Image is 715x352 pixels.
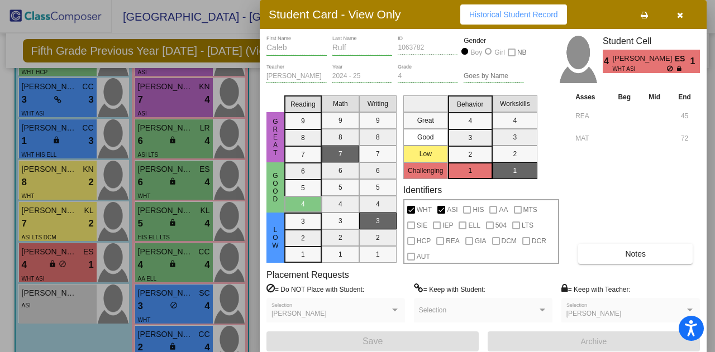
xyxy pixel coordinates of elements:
button: Notes [578,244,693,264]
span: Great [270,118,280,157]
label: Identifiers [403,185,442,195]
input: assessment [575,130,606,147]
span: HCP [417,234,431,248]
div: Boy [470,47,483,57]
th: Beg [609,91,640,103]
span: SIE [417,219,427,232]
input: year [332,73,393,80]
span: LTS [522,219,533,232]
div: Girl [494,47,505,57]
input: grade [398,73,458,80]
label: = Keep with Student: [414,283,485,295]
span: WHT [417,203,432,216]
span: Historical Student Record [469,10,558,19]
input: teacher [266,73,327,80]
span: 4 [603,55,612,68]
span: NB [517,46,527,59]
span: WHT ASI [612,65,666,73]
span: REA [446,234,460,248]
span: Good [270,172,280,203]
span: Archive [581,337,607,346]
input: goes by name [464,73,524,80]
label: = Do NOT Place with Student: [266,283,364,295]
span: DCM [502,234,517,248]
span: MTS [523,203,537,216]
span: ELL [468,219,480,232]
span: 1 [690,55,700,68]
mat-label: Gender [464,36,524,46]
input: Enter ID [398,44,458,52]
label: = Keep with Teacher: [561,283,631,295]
span: DCR [532,234,546,248]
span: GIA [475,234,487,248]
span: [PERSON_NAME] [612,53,674,65]
span: Notes [625,249,646,258]
span: [PERSON_NAME] [271,310,327,317]
label: Placement Requests [266,269,349,280]
th: Mid [640,91,669,103]
span: AUT [417,250,430,263]
span: Low [270,226,280,249]
span: 504 [495,219,507,232]
span: Save [363,336,383,346]
th: Asses [573,91,609,103]
span: ES [675,53,690,65]
button: Archive [488,331,700,351]
span: HIS [473,203,484,216]
h3: Student Cell [603,36,700,46]
input: assessment [575,108,606,124]
h3: Student Card - View Only [269,7,401,21]
span: AA [499,203,508,216]
th: End [669,91,700,103]
button: Historical Student Record [460,4,567,25]
button: Save [266,331,479,351]
span: ASI [447,203,457,216]
span: IEP [442,219,453,232]
span: [PERSON_NAME] [566,310,622,317]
